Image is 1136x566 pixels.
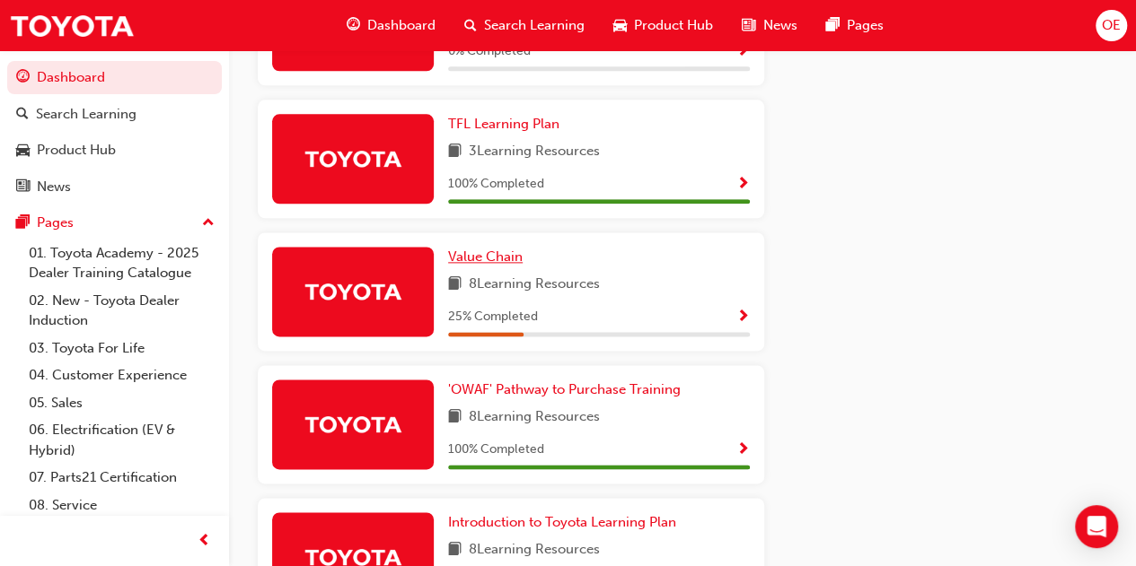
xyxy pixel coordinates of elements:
[22,335,222,362] a: 03. Toyota For Life
[448,274,462,296] span: book-icon
[736,173,750,196] button: Show Progress
[367,15,436,36] span: Dashboard
[304,408,402,440] img: Trak
[7,206,222,239] button: Pages
[16,70,30,86] span: guage-icon
[448,247,530,267] a: Value Chain
[448,379,688,400] a: 'OWAF' Pathway to Purchase Training
[448,539,462,562] span: book-icon
[16,143,30,159] span: car-icon
[1102,15,1121,36] span: OE
[1096,10,1127,41] button: OE
[469,141,600,163] span: 3 Learning Resources
[22,361,222,389] a: 04. Customer Experience
[469,406,600,429] span: 8 Learning Resources
[448,116,559,132] span: TFL Learning Plan
[202,212,215,235] span: up-icon
[16,215,30,231] span: pages-icon
[332,7,450,44] a: guage-iconDashboard
[7,98,222,131] a: Search Learning
[37,140,116,161] div: Product Hub
[304,275,402,307] img: Trak
[484,15,585,36] span: Search Learning
[613,14,627,37] span: car-icon
[448,41,531,62] span: 0 % Completed
[7,57,222,206] button: DashboardSearch LearningProduct HubNews
[1075,505,1118,548] div: Open Intercom Messenger
[448,141,462,163] span: book-icon
[37,177,71,197] div: News
[448,174,544,195] span: 100 % Completed
[22,239,222,287] a: 01. Toyota Academy - 2025 Dealer Training Catalogue
[347,14,360,37] span: guage-icon
[7,134,222,167] a: Product Hub
[448,114,567,135] a: TFL Learning Plan
[37,213,74,233] div: Pages
[7,170,222,204] a: News
[825,14,839,37] span: pages-icon
[304,143,402,174] img: Trak
[22,389,222,417] a: 05. Sales
[634,15,713,36] span: Product Hub
[448,307,538,327] span: 25 % Completed
[464,14,477,37] span: search-icon
[448,440,544,460] span: 100 % Completed
[742,14,755,37] span: news-icon
[448,406,462,429] span: book-icon
[736,442,750,458] span: Show Progress
[736,40,750,63] button: Show Progress
[16,107,29,123] span: search-icon
[469,539,600,562] span: 8 Learning Resources
[736,309,750,326] span: Show Progress
[22,287,222,335] a: 02. New - Toyota Dealer Induction
[727,7,811,44] a: news-iconNews
[22,492,222,519] a: 08. Service
[450,7,599,44] a: search-iconSearch Learning
[736,177,750,193] span: Show Progress
[736,44,750,60] span: Show Progress
[469,274,600,296] span: 8 Learning Resources
[7,61,222,94] a: Dashboard
[198,530,211,553] span: prev-icon
[448,248,523,265] span: Value Chain
[448,514,676,530] span: Introduction to Toyota Learning Plan
[36,104,136,125] div: Search Learning
[448,512,683,533] a: Introduction to Toyota Learning Plan
[16,179,30,196] span: news-icon
[762,15,797,36] span: News
[599,7,727,44] a: car-iconProduct Hub
[22,416,222,464] a: 06. Electrification (EV & Hybrid)
[811,7,897,44] a: pages-iconPages
[736,439,750,461] button: Show Progress
[846,15,883,36] span: Pages
[9,5,135,46] img: Trak
[448,381,681,397] span: 'OWAF' Pathway to Purchase Training
[736,306,750,328] button: Show Progress
[22,464,222,492] a: 07. Parts21 Certification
